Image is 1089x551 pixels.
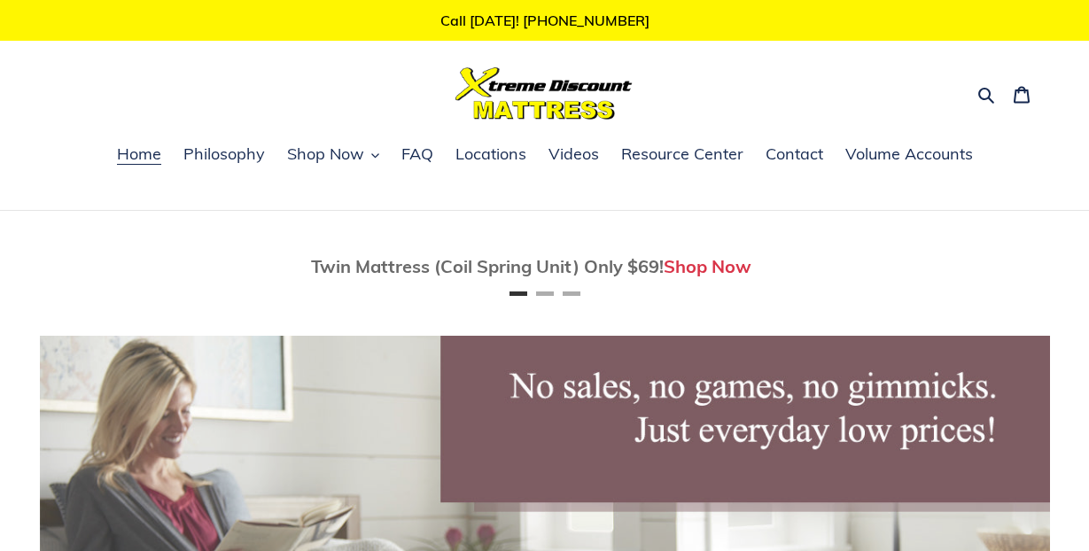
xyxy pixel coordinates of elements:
img: Xtreme Discount Mattress [455,67,633,120]
span: Volume Accounts [845,144,973,165]
a: Contact [757,142,832,168]
a: Philosophy [175,142,274,168]
a: Home [108,142,170,168]
span: Shop Now [287,144,364,165]
a: Resource Center [612,142,752,168]
span: Philosophy [183,144,265,165]
button: Page 3 [563,291,580,296]
span: Contact [766,144,823,165]
button: Shop Now [278,142,388,168]
a: Shop Now [664,255,751,277]
a: Locations [447,142,535,168]
span: Locations [455,144,526,165]
button: Page 2 [536,291,554,296]
button: Page 1 [509,291,527,296]
a: Videos [540,142,608,168]
a: Volume Accounts [836,142,982,168]
span: Twin Mattress (Coil Spring Unit) Only $69! [311,255,664,277]
span: FAQ [401,144,433,165]
a: FAQ [393,142,442,168]
span: Videos [548,144,599,165]
span: Home [117,144,161,165]
span: Resource Center [621,144,743,165]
